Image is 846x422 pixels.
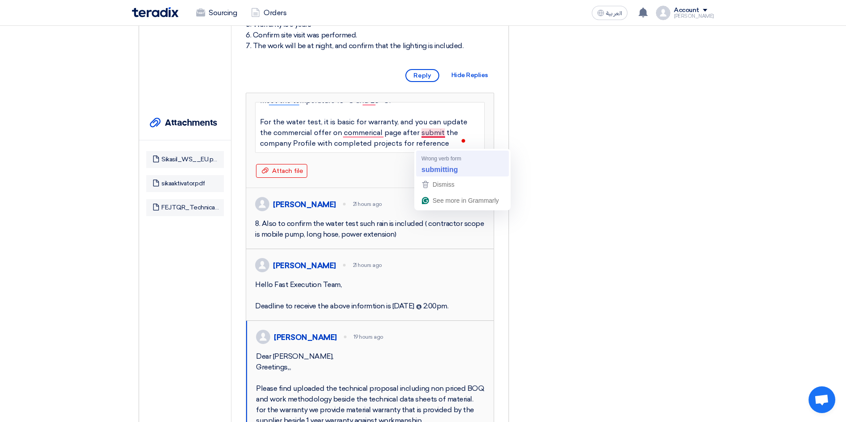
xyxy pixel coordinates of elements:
span: Hide Replies [451,71,488,79]
a: Sourcing [189,3,244,23]
img: Teradix logo [132,7,178,17]
div: [PERSON_NAME] [274,332,337,342]
img: profile_test.png [255,258,269,272]
div: [PERSON_NAME] [273,200,336,209]
a: FEJTQR_Technical_Proposal_Repair_Sandwich_Panel_at_Nakheel_Mall__Dammam.pdf [161,204,219,212]
img: profile_test.png [256,330,270,344]
div: [PERSON_NAME] [674,14,714,19]
div: 19 hours ago [354,333,384,341]
div: Hello Fast Execution Team, Deadline to receive the above informtion is [DATE] @ 2:00pm. [255,279,485,311]
div: 8. Also to confirm the water test such rain is included ( contractor scope is mobile pump, long h... [255,218,485,240]
div: Account [674,7,699,14]
div: 21 hours ago [353,261,382,269]
div: Open chat [809,386,835,413]
span: العربية [606,10,622,16]
button: العربية [592,6,627,20]
span: Attach file [272,167,303,175]
span: Reply [405,69,439,82]
h2: Attachments [165,118,217,128]
img: profile_test.png [255,197,269,211]
textarea: To enrich screen reader interactions, please activate Accessibility in Grammarly extension settings [255,102,485,153]
div: 21 hours ago [353,200,382,208]
a: Sikasil_WS__EU.pdf [161,156,219,164]
div: [PERSON_NAME] [273,261,336,270]
img: profile_test.png [656,6,670,20]
a: sikaaktivator.pdf [161,180,205,188]
a: Orders [244,3,293,23]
